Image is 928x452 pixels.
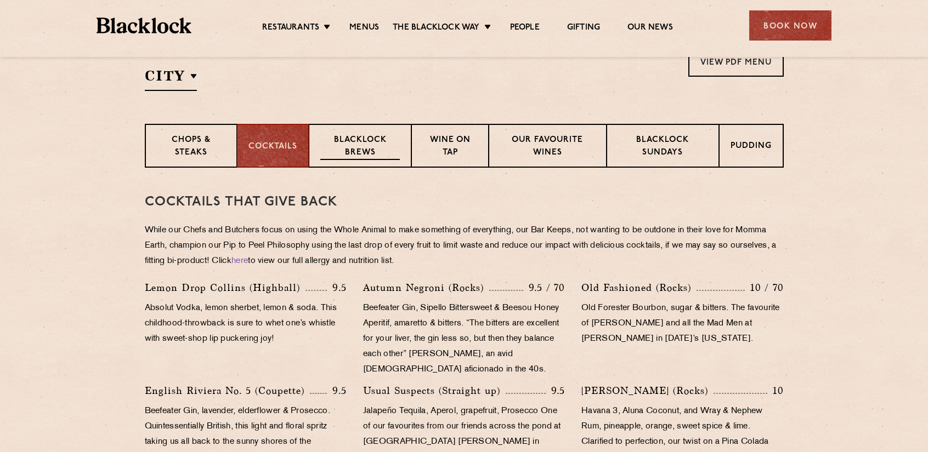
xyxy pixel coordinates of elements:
[500,134,595,160] p: Our favourite wines
[97,18,191,33] img: BL_Textured_Logo-footer-cropped.svg
[262,22,319,35] a: Restaurants
[546,384,565,398] p: 9.5
[145,223,784,269] p: While our Chefs and Butchers focus on using the Whole Animal to make something of everything, our...
[363,280,489,295] p: Autumn Negroni (Rocks)
[327,384,347,398] p: 9.5
[145,383,310,398] p: English Riviera No. 5 (Coupette)
[581,280,697,295] p: Old Fashioned (Rocks)
[688,47,784,77] a: View PDF Menu
[145,301,347,347] p: Absolut Vodka, lemon sherbet, lemon & soda. This childhood-throwback is sure to whet one’s whistl...
[627,22,673,35] a: Our News
[363,383,506,398] p: Usual Suspects (Straight up)
[523,281,565,295] p: 9.5 / 70
[157,134,225,160] p: Chops & Steaks
[363,301,565,377] p: Beefeater Gin, Sipello Bittersweet & Beesou Honey Aperitif, amaretto & bitters. “The bitters are ...
[749,10,831,41] div: Book Now
[231,257,248,265] a: here
[248,141,297,153] p: Cocktails
[423,134,477,160] p: Wine on Tap
[320,134,400,160] p: Blacklock Brews
[145,195,784,209] h3: Cocktails That Give Back
[731,140,772,154] p: Pudding
[393,22,479,35] a: The Blacklock Way
[349,22,379,35] a: Menus
[767,384,784,398] p: 10
[581,301,783,347] p: Old Forester Bourbon, sugar & bitters. The favourite of [PERSON_NAME] and all the Mad Men at [PER...
[327,281,347,295] p: 9.5
[510,22,540,35] a: People
[618,134,707,160] p: Blacklock Sundays
[745,281,784,295] p: 10 / 70
[581,383,714,398] p: [PERSON_NAME] (Rocks)
[567,22,600,35] a: Gifting
[145,66,197,91] h2: City
[145,280,305,295] p: Lemon Drop Collins (Highball)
